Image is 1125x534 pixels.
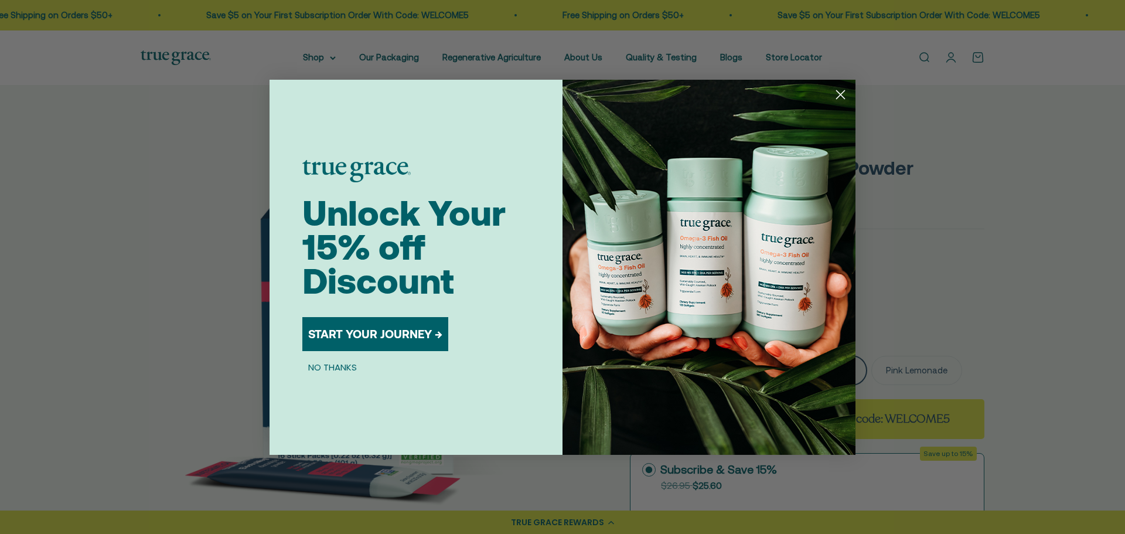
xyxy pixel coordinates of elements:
span: Unlock Your 15% off Discount [302,193,506,301]
button: NO THANKS [302,360,363,375]
button: Close dialog [830,84,851,105]
button: START YOUR JOURNEY → [302,317,448,351]
img: logo placeholder [302,160,411,182]
img: 098727d5-50f8-4f9b-9554-844bb8da1403.jpeg [562,80,855,455]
